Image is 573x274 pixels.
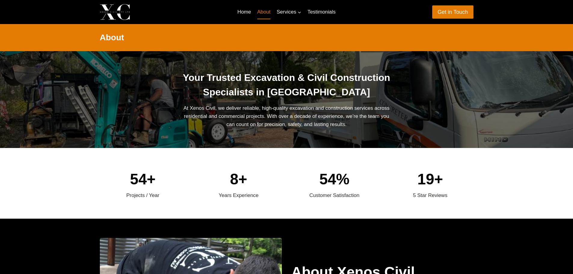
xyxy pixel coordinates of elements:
span: Services [277,8,301,16]
a: Testimonials [304,5,339,19]
nav: Primary Navigation [234,5,339,19]
div: 19+ [387,167,473,191]
div: 54+ [100,167,186,191]
div: 8+ [196,167,282,191]
a: Home [234,5,254,19]
div: Customer Satisfaction [291,191,378,199]
a: Xenos Civil [100,4,177,20]
h1: Your Trusted Excavation & Civil Construction Specialists in [GEOGRAPHIC_DATA] [180,70,393,99]
p: At Xenos Civil, we deliver reliable, high-quality excavation and construction services across res... [180,104,393,129]
a: Get in Touch [432,5,473,18]
h2: About [100,31,473,44]
div: 54% [291,167,378,191]
a: About [254,5,274,19]
div: Projects / Year [100,191,186,199]
img: Xenos Civil [100,4,130,20]
div: Years Experience [196,191,282,199]
p: Xenos Civil [135,7,177,17]
div: 5 Star Reviews [387,191,473,199]
a: Services [274,5,305,19]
